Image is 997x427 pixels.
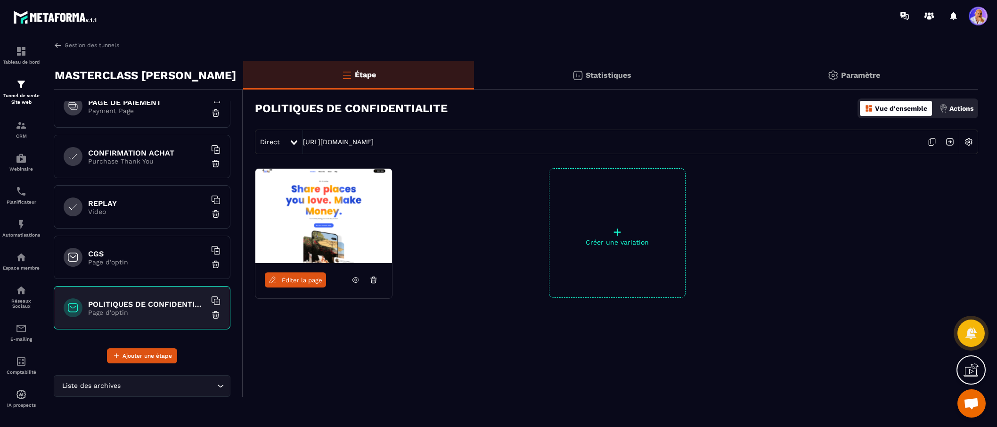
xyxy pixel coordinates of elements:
[54,41,119,49] a: Gestion des tunnels
[88,249,206,258] h6: CGS
[2,337,40,342] p: E-mailing
[2,133,40,139] p: CRM
[355,70,376,79] p: Étape
[88,148,206,157] h6: CONFIRMATION ACHAT
[88,309,206,316] p: Page d'optin
[16,389,27,400] img: automations
[13,8,98,25] img: logo
[2,72,40,113] a: formationformationTunnel de vente Site web
[16,252,27,263] img: automations
[586,71,631,80] p: Statistiques
[2,59,40,65] p: Tableau de bord
[16,153,27,164] img: automations
[16,120,27,131] img: formation
[572,70,583,81] img: stats.20deebd0.svg
[107,348,177,363] button: Ajouter une étape
[88,157,206,165] p: Purchase Thank You
[16,219,27,230] img: automations
[88,199,206,208] h6: REPLAY
[211,159,221,168] img: trash
[88,107,206,115] p: Payment Page
[60,381,123,391] span: Liste des archives
[2,245,40,278] a: automationsautomationsEspace membre
[211,108,221,118] img: trash
[2,92,40,106] p: Tunnel de vente Site web
[211,260,221,269] img: trash
[123,351,172,361] span: Ajouter une étape
[2,39,40,72] a: formationformationTableau de bord
[2,166,40,172] p: Webinaire
[2,278,40,316] a: social-networksocial-networkRéseaux Sociaux
[2,370,40,375] p: Comptabilité
[939,104,948,113] img: actions.d6e523a2.png
[282,277,322,284] span: Éditer la page
[88,300,206,309] h6: POLITIQUES DE CONFIDENTIALITE
[957,389,986,418] div: Ouvrir le chat
[303,138,374,146] a: [URL][DOMAIN_NAME]
[88,208,206,215] p: Video
[549,225,685,238] p: +
[265,272,326,287] a: Éditer la page
[255,169,392,263] img: image
[341,69,352,81] img: bars-o.4a397970.svg
[54,375,230,397] div: Search for option
[549,238,685,246] p: Créer une variation
[2,212,40,245] a: automationsautomationsAutomatisations
[260,138,280,146] span: Direct
[211,310,221,320] img: trash
[2,199,40,205] p: Planificateur
[55,66,236,85] p: MASTERCLASS [PERSON_NAME]
[2,298,40,309] p: Réseaux Sociaux
[255,102,448,115] h3: POLITIQUES DE CONFIDENTIALITE
[16,46,27,57] img: formation
[875,105,927,112] p: Vue d'ensemble
[88,258,206,266] p: Page d'optin
[865,104,873,113] img: dashboard-orange.40269519.svg
[2,402,40,408] p: IA prospects
[2,265,40,271] p: Espace membre
[88,98,206,107] h6: PAGE DE PAIEMENT
[16,356,27,367] img: accountant
[2,232,40,238] p: Automatisations
[16,285,27,296] img: social-network
[16,79,27,90] img: formation
[16,186,27,197] img: scheduler
[2,179,40,212] a: schedulerschedulerPlanificateur
[960,133,978,151] img: setting-w.858f3a88.svg
[2,349,40,382] a: accountantaccountantComptabilité
[2,113,40,146] a: formationformationCRM
[211,209,221,219] img: trash
[2,146,40,179] a: automationsautomationsWebinaire
[16,323,27,334] img: email
[54,41,62,49] img: arrow
[2,316,40,349] a: emailemailE-mailing
[827,70,839,81] img: setting-gr.5f69749f.svg
[123,381,215,391] input: Search for option
[949,105,973,112] p: Actions
[841,71,880,80] p: Paramètre
[941,133,959,151] img: arrow-next.bcc2205e.svg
